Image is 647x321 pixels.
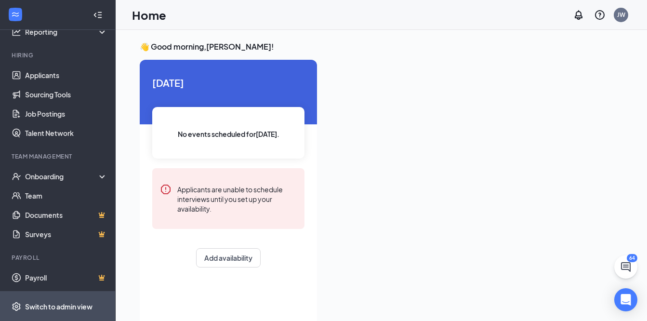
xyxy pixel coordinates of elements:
div: Payroll [12,254,106,262]
a: Sourcing Tools [25,85,107,104]
a: SurveysCrown [25,225,107,244]
h1: Home [132,7,166,23]
div: Onboarding [25,172,99,181]
svg: Collapse [93,10,103,20]
a: Applicants [25,66,107,85]
a: Talent Network [25,123,107,143]
a: Job Postings [25,104,107,123]
div: Hiring [12,51,106,59]
span: [DATE] [152,75,304,90]
span: No events scheduled for [DATE] . [178,129,279,139]
div: Switch to admin view [25,302,92,311]
a: Team [25,186,107,205]
svg: ChatActive [620,261,632,273]
div: Applicants are unable to schedule interviews until you set up your availability. [177,184,297,214]
a: DocumentsCrown [25,205,107,225]
svg: UserCheck [12,172,21,181]
h3: 👋 Good morning, [PERSON_NAME] ! [140,41,623,52]
a: PayrollCrown [25,268,107,287]
svg: Analysis [12,27,21,37]
svg: WorkstreamLogo [11,10,20,19]
svg: Notifications [573,9,584,21]
svg: QuestionInfo [594,9,606,21]
button: ChatActive [614,255,637,279]
div: 64 [627,254,637,262]
svg: Settings [12,302,21,311]
div: JW [617,11,625,19]
svg: Error [160,184,172,195]
button: Add availability [196,248,261,267]
div: Open Intercom Messenger [614,288,637,311]
div: Team Management [12,152,106,160]
div: Reporting [25,27,108,37]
